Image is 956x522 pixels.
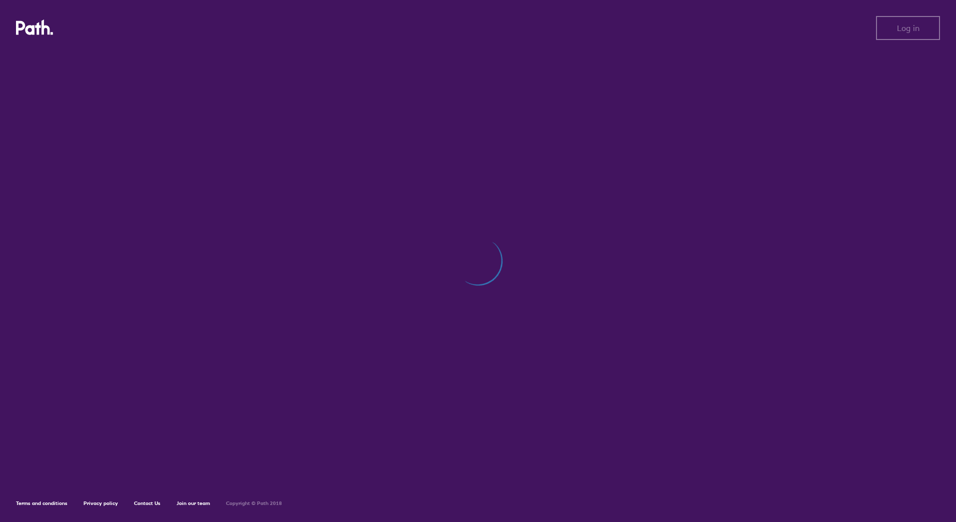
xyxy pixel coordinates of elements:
[16,500,67,506] a: Terms and conditions
[226,500,282,506] h6: Copyright © Path 2018
[83,500,118,506] a: Privacy policy
[876,16,940,40] button: Log in
[176,500,210,506] a: Join our team
[134,500,160,506] a: Contact Us
[897,23,919,32] span: Log in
